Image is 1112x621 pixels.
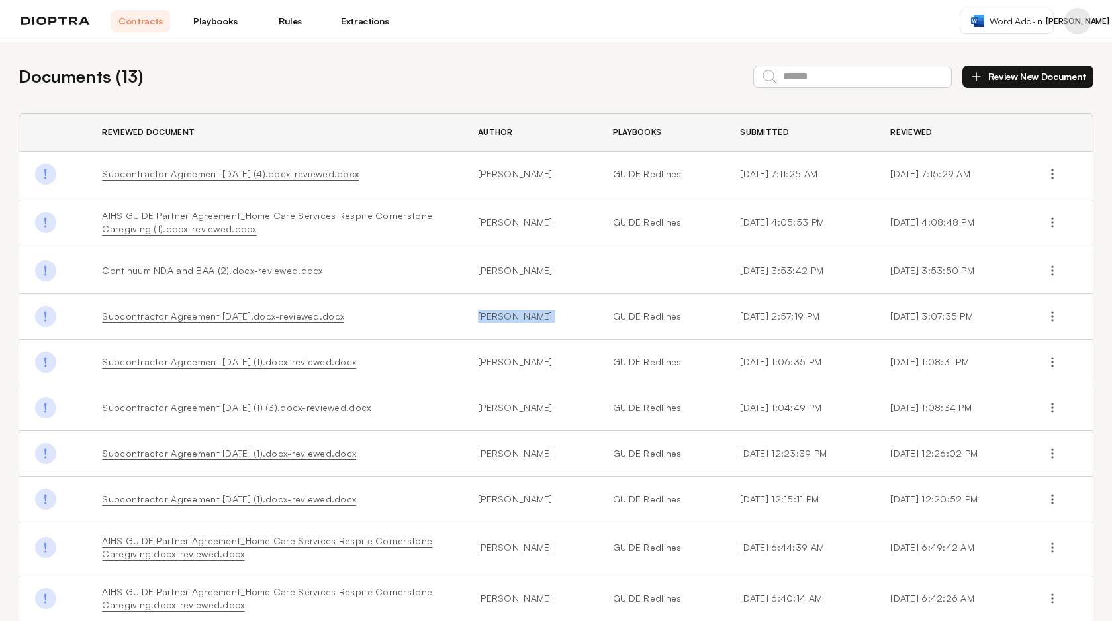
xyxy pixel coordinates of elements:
img: Done [35,489,56,510]
a: Word Add-in [960,9,1054,34]
img: Done [35,164,56,185]
a: GUIDE Redlines [613,447,709,460]
img: Done [35,352,56,373]
a: Subcontractor Agreement [DATE] (1) (3).docx-reviewed.docx [102,402,371,413]
h2: Documents ( 13 ) [19,64,143,89]
img: Done [35,306,56,327]
a: Extractions [336,10,394,32]
a: Playbooks [186,10,245,32]
a: GUIDE Redlines [613,401,709,414]
a: GUIDE Redlines [613,356,709,369]
td: [DATE] 1:04:49 PM [724,385,874,431]
th: Playbooks [597,114,725,152]
a: Subcontractor Agreement [DATE] (1).docx-reviewed.docx [102,493,356,504]
td: [DATE] 6:49:42 AM [874,522,1025,573]
img: word [971,15,984,27]
img: Done [35,212,56,233]
a: Contracts [111,10,170,32]
img: logo [21,17,90,26]
td: [DATE] 4:08:48 PM [874,197,1025,248]
td: [DATE] 3:53:42 PM [724,248,874,294]
td: [DATE] 4:05:53 PM [724,197,874,248]
td: [PERSON_NAME] [462,248,597,294]
td: [DATE] 3:53:50 PM [874,248,1025,294]
a: AIHS GUIDE Partner Agreement_Home Care Services Respite Cornerstone Caregiving (1).docx-reviewed.... [102,210,432,234]
td: [PERSON_NAME] [462,294,597,340]
a: GUIDE Redlines [613,592,709,605]
td: [DATE] 7:15:29 AM [874,152,1025,197]
td: [DATE] 12:26:02 PM [874,431,1025,477]
td: [PERSON_NAME] [462,152,597,197]
a: Subcontractor Agreement [DATE] (1).docx-reviewed.docx [102,356,356,367]
td: [PERSON_NAME] [462,197,597,248]
td: [DATE] 3:07:35 PM [874,294,1025,340]
td: [PERSON_NAME] [462,522,597,573]
img: Done [35,443,56,464]
td: [PERSON_NAME] [462,340,597,385]
span: Word Add-in [990,15,1042,28]
a: Subcontractor Agreement [DATE].docx-reviewed.docx [102,310,344,322]
td: [DATE] 1:08:31 PM [874,340,1025,385]
td: [PERSON_NAME] [462,385,597,431]
td: [DATE] 6:44:39 AM [724,522,874,573]
button: Review New Document [962,66,1093,88]
td: [DATE] 12:23:39 PM [724,431,874,477]
td: [PERSON_NAME] [462,431,597,477]
th: Author [462,114,597,152]
td: [DATE] 12:20:52 PM [874,477,1025,522]
img: Done [35,588,56,609]
th: Reviewed [874,114,1025,152]
th: Submitted [724,114,874,152]
th: Reviewed Document [86,114,462,152]
a: AIHS GUIDE Partner Agreement_Home Care Services Respite Cornerstone Caregiving.docx-reviewed.docx [102,586,432,610]
a: AIHS GUIDE Partner Agreement_Home Care Services Respite Cornerstone Caregiving.docx-reviewed.docx [102,535,432,559]
td: [DATE] 1:06:35 PM [724,340,874,385]
td: [DATE] 12:15:11 PM [724,477,874,522]
td: [PERSON_NAME] [462,477,597,522]
a: Subcontractor Agreement [DATE] (1).docx-reviewed.docx [102,448,356,459]
a: Subcontractor Agreement [DATE] (4).docx-reviewed.docx [102,168,359,179]
td: [DATE] 2:57:19 PM [724,294,874,340]
a: GUIDE Redlines [613,167,709,181]
a: Rules [261,10,320,32]
img: Done [35,397,56,418]
button: Profile menu [1064,8,1091,34]
td: [DATE] 7:11:25 AM [724,152,874,197]
img: Done [35,260,56,281]
div: Jacques Arnoux [1064,8,1091,34]
span: [PERSON_NAME] [1046,16,1109,26]
a: GUIDE Redlines [613,216,709,229]
img: Done [35,537,56,558]
a: GUIDE Redlines [613,541,709,554]
td: [DATE] 1:08:34 PM [874,385,1025,431]
a: Continuum NDA and BAA (2).docx-reviewed.docx [102,265,322,276]
a: GUIDE Redlines [613,310,709,323]
a: GUIDE Redlines [613,493,709,506]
